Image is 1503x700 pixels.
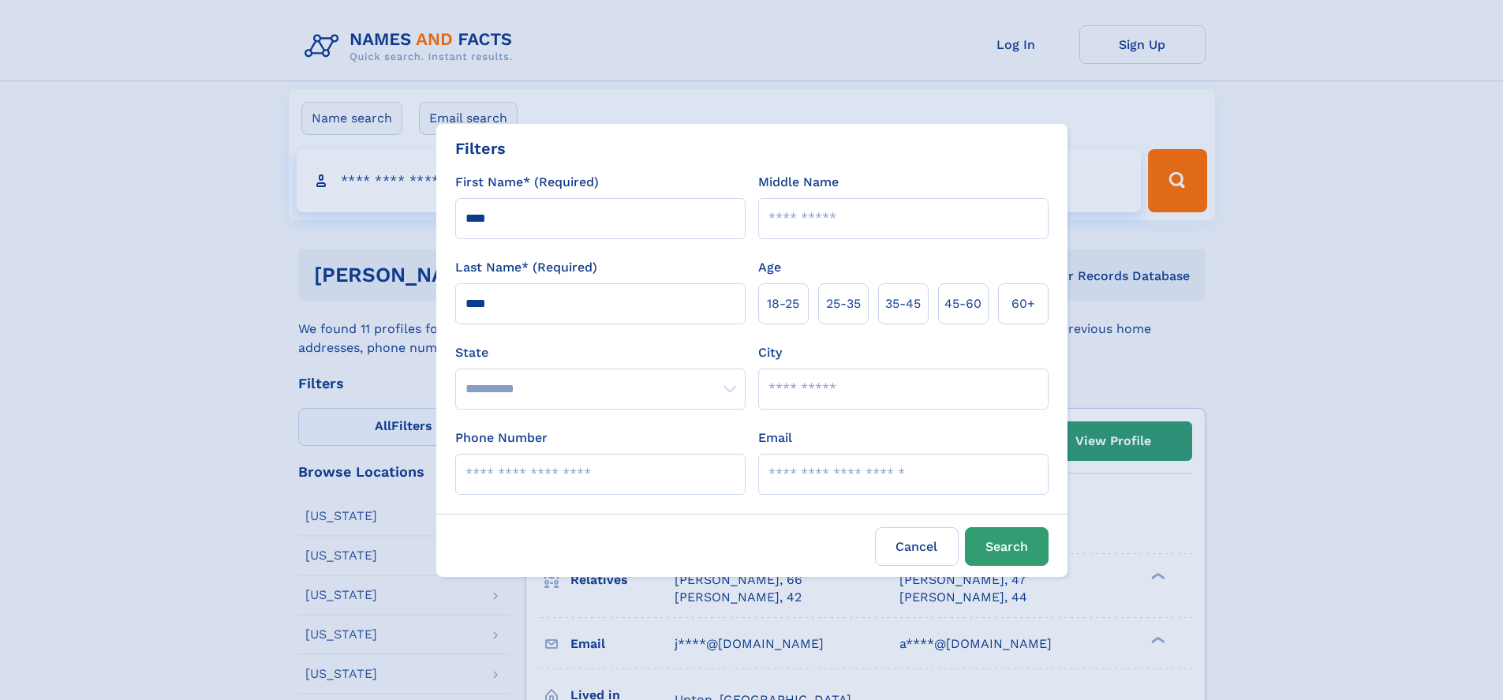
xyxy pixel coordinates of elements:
label: State [455,343,746,362]
span: 25‑35 [826,294,861,313]
label: First Name* (Required) [455,173,599,192]
label: Last Name* (Required) [455,258,597,277]
label: City [758,343,782,362]
div: Filters [455,137,506,160]
label: Age [758,258,781,277]
span: 60+ [1011,294,1035,313]
span: 45‑60 [944,294,981,313]
label: Email [758,429,792,447]
span: 18‑25 [767,294,799,313]
button: Search [965,527,1049,566]
label: Phone Number [455,429,548,447]
label: Cancel [875,527,959,566]
span: 35‑45 [885,294,921,313]
label: Middle Name [758,173,839,192]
